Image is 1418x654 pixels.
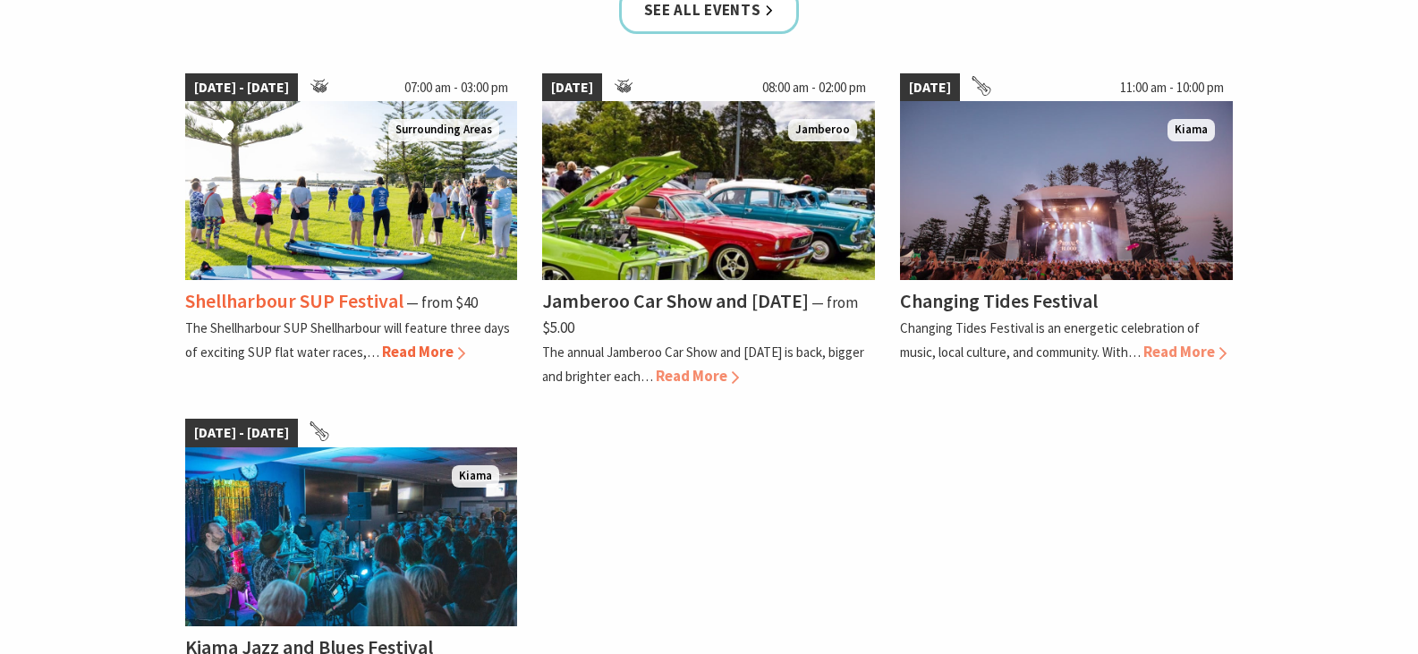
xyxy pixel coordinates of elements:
span: [DATE] [900,73,960,102]
span: Surrounding Areas [388,119,499,141]
img: Kiama Bowling Club [185,447,518,626]
h4: Changing Tides Festival [900,288,1098,313]
span: Kiama [1168,119,1215,141]
span: 11:00 am - 10:00 pm [1111,73,1233,102]
a: [DATE] 11:00 am - 10:00 pm Changing Tides Main Stage Kiama Changing Tides Festival Changing Tides... [900,73,1233,388]
span: 08:00 am - 02:00 pm [753,73,875,102]
span: Read More [382,342,465,361]
a: [DATE] - [DATE] 07:00 am - 03:00 pm Jodie Edwards Welcome to Country Surrounding Areas Shellharbo... [185,73,518,388]
p: Changing Tides Festival is an energetic celebration of music, local culture, and community. With… [900,319,1200,361]
p: The annual Jamberoo Car Show and [DATE] is back, bigger and brighter each… [542,344,864,385]
span: [DATE] - [DATE] [185,73,298,102]
span: Kiama [452,465,499,488]
img: Changing Tides Main Stage [900,101,1233,280]
button: Click to Favourite Shellharbour SUP Festival [194,100,252,161]
span: Jamberoo [788,119,857,141]
h4: Shellharbour SUP Festival [185,288,403,313]
span: ⁠— from $40 [406,293,478,312]
p: The Shellharbour SUP Shellharbour will feature three days of exciting SUP flat water races,… [185,319,510,361]
img: Jamberoo Car Show [542,101,875,280]
span: ⁠— from $5.00 [542,293,858,336]
span: Read More [656,366,739,386]
span: [DATE] - [DATE] [185,419,298,447]
img: Jodie Edwards Welcome to Country [185,101,518,280]
span: [DATE] [542,73,602,102]
span: 07:00 am - 03:00 pm [395,73,517,102]
span: Read More [1143,342,1227,361]
a: [DATE] 08:00 am - 02:00 pm Jamberoo Car Show Jamberoo Jamberoo Car Show and [DATE] ⁠— from $5.00 ... [542,73,875,388]
h4: Jamberoo Car Show and [DATE] [542,288,809,313]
